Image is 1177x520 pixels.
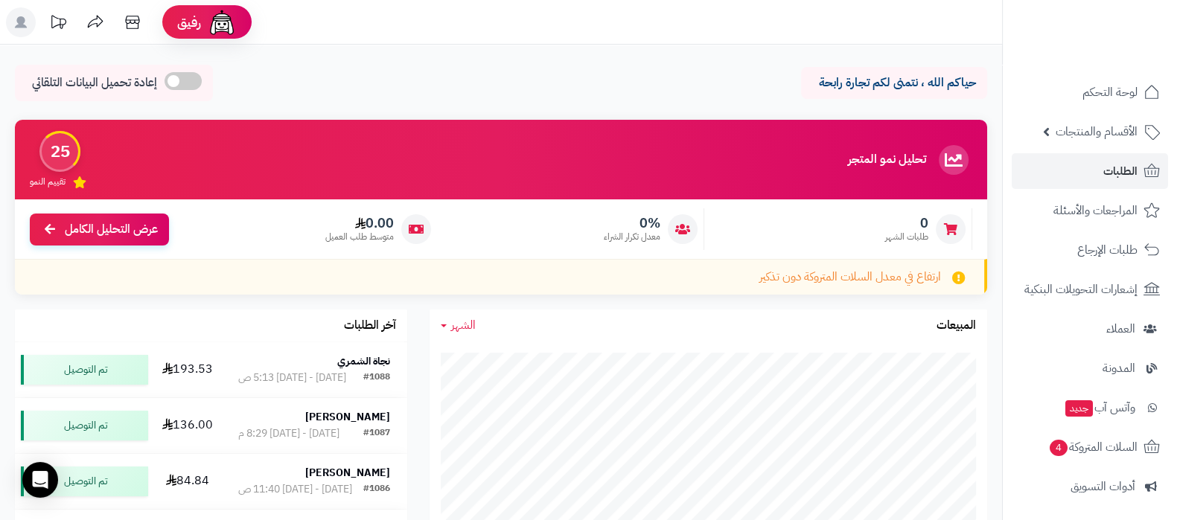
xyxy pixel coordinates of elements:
[344,319,396,333] h3: آخر الطلبات
[238,426,339,441] div: [DATE] - [DATE] 8:29 م
[207,7,237,37] img: ai-face.png
[885,215,928,231] span: 0
[363,370,390,385] div: #1088
[1048,437,1138,458] span: السلات المتروكة
[1012,469,1168,504] a: أدوات التسويق
[238,370,346,385] div: [DATE] - [DATE] 5:13 ص
[238,482,352,497] div: [DATE] - [DATE] 11:40 ص
[30,176,66,188] span: تقييم النمو
[1012,153,1168,189] a: الطلبات
[154,454,220,509] td: 84.84
[65,221,158,238] span: عرض التحليل الكامل
[885,231,928,243] span: طلبات الشهر
[1012,74,1168,110] a: لوحة التحكم
[812,74,976,92] p: حياكم الله ، نتمنى لكم تجارة رابحة
[21,355,148,385] div: تم التوصيل
[32,74,157,92] span: إعادة تحميل البيانات التلقائي
[1103,358,1135,379] span: المدونة
[1103,161,1138,182] span: الطلبات
[325,215,394,231] span: 0.00
[363,482,390,497] div: #1086
[451,316,476,334] span: الشهر
[305,409,390,425] strong: [PERSON_NAME]
[848,153,926,167] h3: تحليل نمو المتجر
[305,465,390,481] strong: [PERSON_NAME]
[937,319,976,333] h3: المبيعات
[1056,121,1138,142] span: الأقسام والمنتجات
[337,353,390,369] strong: نجاة الشمري
[604,215,660,231] span: 0%
[1082,82,1138,103] span: لوحة التحكم
[604,231,660,243] span: معدل تكرار الشراء
[177,13,201,31] span: رفيق
[30,214,169,245] a: عرض التحليل الكامل
[1065,400,1093,417] span: جديد
[1012,272,1168,307] a: إشعارات التحويلات البنكية
[1076,11,1163,42] img: logo-2.png
[1071,476,1135,497] span: أدوات التسويق
[1077,240,1138,260] span: طلبات الإرجاع
[441,317,476,334] a: الشهر
[1012,193,1168,228] a: المراجعات والأسئلة
[39,7,77,41] a: تحديثات المنصة
[21,411,148,440] div: تم التوصيل
[325,231,394,243] span: متوسط طلب العميل
[1012,390,1168,426] a: وآتس آبجديد
[154,342,220,397] td: 193.53
[22,462,58,498] div: Open Intercom Messenger
[1012,232,1168,268] a: طلبات الإرجاع
[363,426,390,441] div: #1087
[1050,440,1068,456] span: 4
[154,398,220,453] td: 136.00
[1106,318,1135,339] span: العملاء
[1012,350,1168,386] a: المدونة
[1012,311,1168,347] a: العملاء
[1024,279,1138,300] span: إشعارات التحويلات البنكية
[1053,200,1138,221] span: المراجعات والأسئلة
[1064,397,1135,418] span: وآتس آب
[759,269,941,286] span: ارتفاع في معدل السلات المتروكة دون تذكير
[21,466,148,496] div: تم التوصيل
[1012,429,1168,465] a: السلات المتروكة4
